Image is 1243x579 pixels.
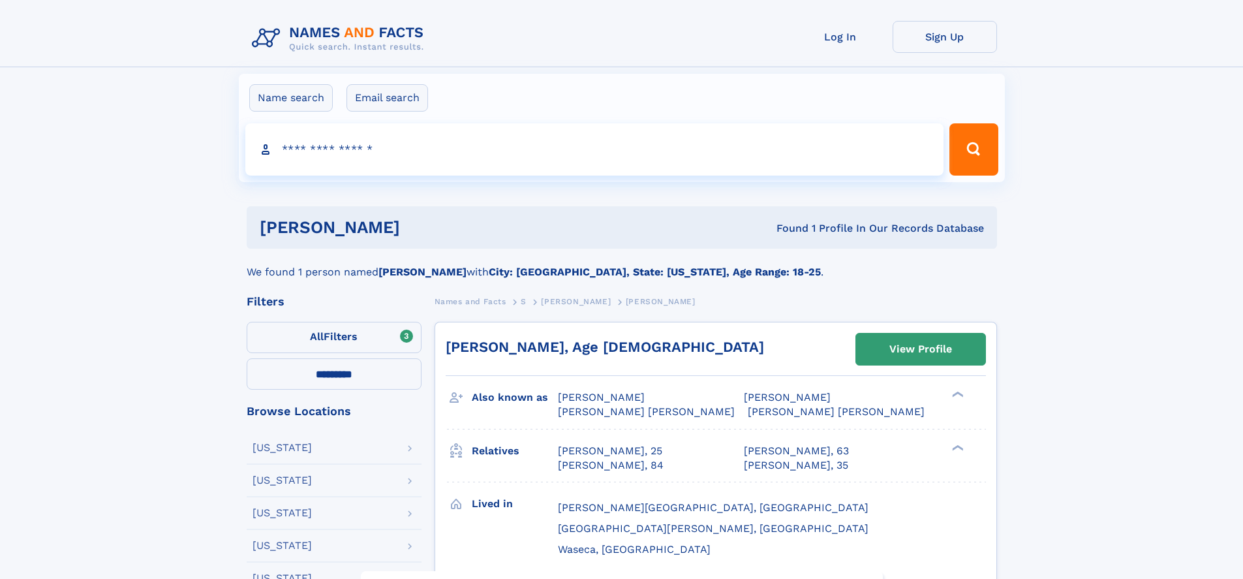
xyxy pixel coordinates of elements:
span: S [521,297,527,306]
a: Log In [788,21,893,53]
a: S [521,293,527,309]
span: [PERSON_NAME] [744,391,831,403]
h3: Relatives [472,440,558,462]
div: Found 1 Profile In Our Records Database [588,221,984,236]
b: City: [GEOGRAPHIC_DATA], State: [US_STATE], Age Range: 18-25 [489,266,821,278]
h3: Lived in [472,493,558,515]
span: [GEOGRAPHIC_DATA][PERSON_NAME], [GEOGRAPHIC_DATA] [558,522,868,535]
span: [PERSON_NAME] [541,297,611,306]
div: ❯ [949,390,964,399]
button: Search Button [949,123,998,176]
div: We found 1 person named with . [247,249,997,280]
span: All [310,330,324,343]
span: [PERSON_NAME] [626,297,696,306]
span: Waseca, [GEOGRAPHIC_DATA] [558,543,711,556]
b: [PERSON_NAME] [378,266,467,278]
img: Logo Names and Facts [247,21,435,56]
a: Sign Up [893,21,997,53]
h1: [PERSON_NAME] [260,219,589,236]
span: [PERSON_NAME][GEOGRAPHIC_DATA], [GEOGRAPHIC_DATA] [558,501,868,514]
div: Filters [247,296,422,307]
div: View Profile [889,334,952,364]
span: [PERSON_NAME] [PERSON_NAME] [748,405,925,418]
input: search input [245,123,944,176]
span: [PERSON_NAME] [PERSON_NAME] [558,405,735,418]
a: [PERSON_NAME] [541,293,611,309]
a: Names and Facts [435,293,506,309]
div: Browse Locations [247,405,422,417]
a: View Profile [856,334,985,365]
div: [US_STATE] [253,508,312,518]
div: ❯ [949,443,964,452]
a: [PERSON_NAME], 63 [744,444,849,458]
a: [PERSON_NAME], Age [DEMOGRAPHIC_DATA] [446,339,764,355]
div: [US_STATE] [253,475,312,486]
a: [PERSON_NAME], 25 [558,444,662,458]
a: [PERSON_NAME], 35 [744,458,848,473]
label: Filters [247,322,422,353]
span: [PERSON_NAME] [558,391,645,403]
div: [US_STATE] [253,443,312,453]
div: [US_STATE] [253,540,312,551]
h3: Also known as [472,386,558,409]
a: [PERSON_NAME], 84 [558,458,664,473]
label: Name search [249,84,333,112]
label: Email search [346,84,428,112]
